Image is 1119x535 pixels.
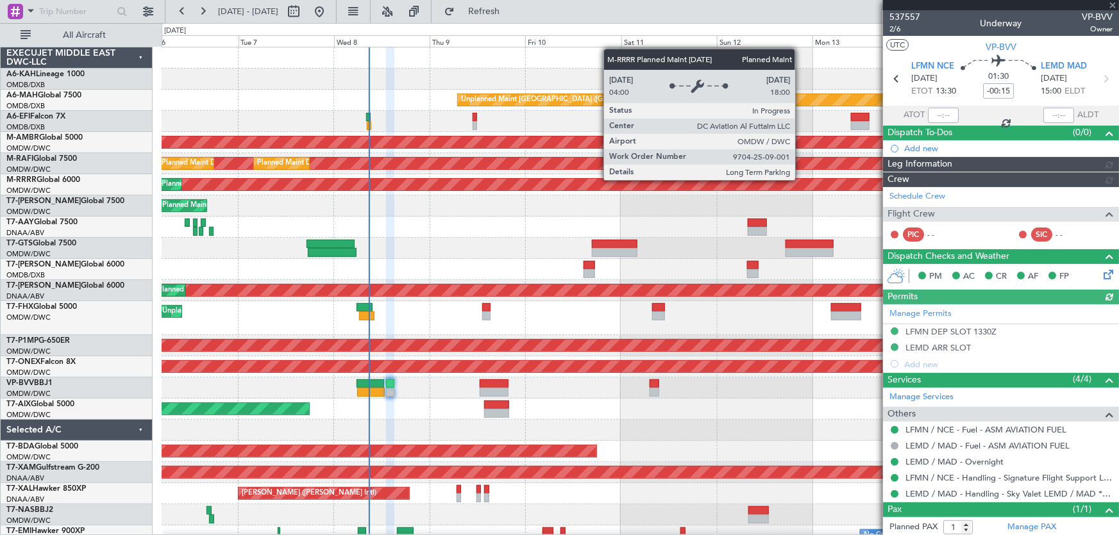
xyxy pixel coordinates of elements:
span: A6-KAH [6,70,36,78]
span: AF [1028,270,1038,283]
a: VP-BVVBBJ1 [6,379,53,387]
div: Tue 7 [239,35,334,47]
span: [DATE] [1041,72,1067,85]
span: ALDT [1077,109,1098,122]
a: A6-MAHGlobal 7500 [6,92,81,99]
label: Planned PAX [889,521,938,534]
span: [DATE] [911,72,938,85]
a: OMDW/DWC [6,144,51,153]
span: T7-GTS [6,240,33,247]
a: OMDW/DWC [6,313,51,322]
input: Trip Number [39,2,113,21]
a: OMDW/DWC [6,368,51,377]
div: [DATE] [164,26,186,37]
span: FP [1059,270,1069,283]
span: T7-AAY [6,218,34,226]
div: [PERSON_NAME] ([PERSON_NAME] Intl) [242,484,376,503]
div: Unplanned Maint [GEOGRAPHIC_DATA] ([GEOGRAPHIC_DATA] Intl) [461,90,684,110]
span: VP-BVV [986,40,1016,54]
a: OMDB/DXB [6,122,45,132]
div: Sat 11 [621,35,717,47]
span: VP-BVV [6,379,34,387]
span: Owner [1082,24,1113,35]
a: T7-[PERSON_NAME]Global 6000 [6,282,124,290]
span: T7-[PERSON_NAME] [6,197,81,205]
div: Unplanned Maint [GEOGRAPHIC_DATA] (Al Maktoum Intl) [162,302,352,321]
a: LEMD / MAD - Overnight [905,456,1004,467]
span: Dispatch Checks and Weather [888,249,1009,264]
a: Manage PAX [1007,521,1056,534]
span: CR [996,270,1007,283]
a: M-RRRRGlobal 6000 [6,176,80,184]
span: A6-EFI [6,113,30,120]
span: T7-XAM [6,464,36,472]
span: (1/1) [1073,502,1091,516]
div: Thu 9 [430,35,525,47]
span: T7-XAL [6,485,33,493]
a: LEMD / MAD - Handling - Sky Valet LEMD / MAD **MY HANDLING** [905,488,1113,499]
a: T7-AAYGlobal 7500 [6,218,78,226]
span: (4/4) [1073,372,1091,386]
a: T7-[PERSON_NAME]Global 6000 [6,261,124,268]
span: T7-EMI [6,527,31,535]
a: OMDW/DWC [6,389,51,399]
a: OMDW/DWC [6,452,51,462]
a: T7-FHXGlobal 5000 [6,303,77,311]
a: DNAA/ABV [6,292,44,301]
span: 13:30 [936,85,956,98]
a: LFMN / NCE - Fuel - ASM AVIATION FUEL [905,424,1066,435]
button: UTC [886,39,909,51]
a: A6-EFIFalcon 7X [6,113,65,120]
a: OMDB/DXB [6,101,45,111]
span: Others [888,407,916,422]
span: Services [888,373,921,388]
span: M-AMBR [6,134,39,142]
a: OMDW/DWC [6,186,51,195]
span: LFMN NCE [911,60,954,73]
a: DNAA/ABV [6,228,44,238]
div: Add new [904,143,1113,154]
span: T7-ONEX [6,358,40,366]
span: A6-MAH [6,92,38,99]
a: OMDB/DXB [6,80,45,90]
a: OMDW/DWC [6,516,51,525]
span: T7-[PERSON_NAME] [6,261,81,268]
div: Fri 10 [525,35,621,47]
span: [DATE] - [DATE] [218,6,278,17]
a: T7-BDAGlobal 5000 [6,443,78,450]
span: Refresh [457,7,511,16]
a: DNAA/ABV [6,473,44,483]
span: T7-AIX [6,400,31,408]
a: OMDW/DWC [6,347,51,356]
span: M-RAFI [6,155,33,163]
a: M-RAFIGlobal 7500 [6,155,77,163]
a: T7-NASBBJ2 [6,506,53,514]
a: OMDB/DXB [6,270,45,280]
div: Wed 8 [334,35,430,47]
a: LEMD / MAD - Fuel - ASM AVIATION FUEL [905,440,1070,451]
a: T7-AIXGlobal 5000 [6,400,74,408]
span: (0/0) [1073,126,1091,139]
span: 2/6 [889,24,920,35]
a: OMDW/DWC [6,410,51,420]
a: M-AMBRGlobal 5000 [6,134,83,142]
span: T7-NAS [6,506,35,514]
span: PM [929,270,942,283]
a: LFMN / NCE - Handling - Signature Flight Support LFMN / NCE [905,472,1113,483]
a: OMDW/DWC [6,165,51,174]
span: T7-BDA [6,443,35,450]
div: Planned Maint Dubai (Al Maktoum Intl) [162,154,288,173]
div: Mon 13 [812,35,908,47]
a: OMDW/DWC [6,249,51,259]
div: Planned Maint Dubai (Al Maktoum Intl) [257,154,383,173]
span: Dispatch To-Dos [888,126,952,140]
a: T7-XAMGulfstream G-200 [6,464,99,472]
span: VP-BVV [1082,10,1113,24]
span: T7-P1MP [6,337,38,345]
span: ATOT [904,109,925,122]
span: AC [963,270,975,283]
span: 15:00 [1041,85,1061,98]
span: T7-[PERSON_NAME] [6,282,81,290]
span: ETOT [911,85,932,98]
a: Manage Services [889,391,954,404]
